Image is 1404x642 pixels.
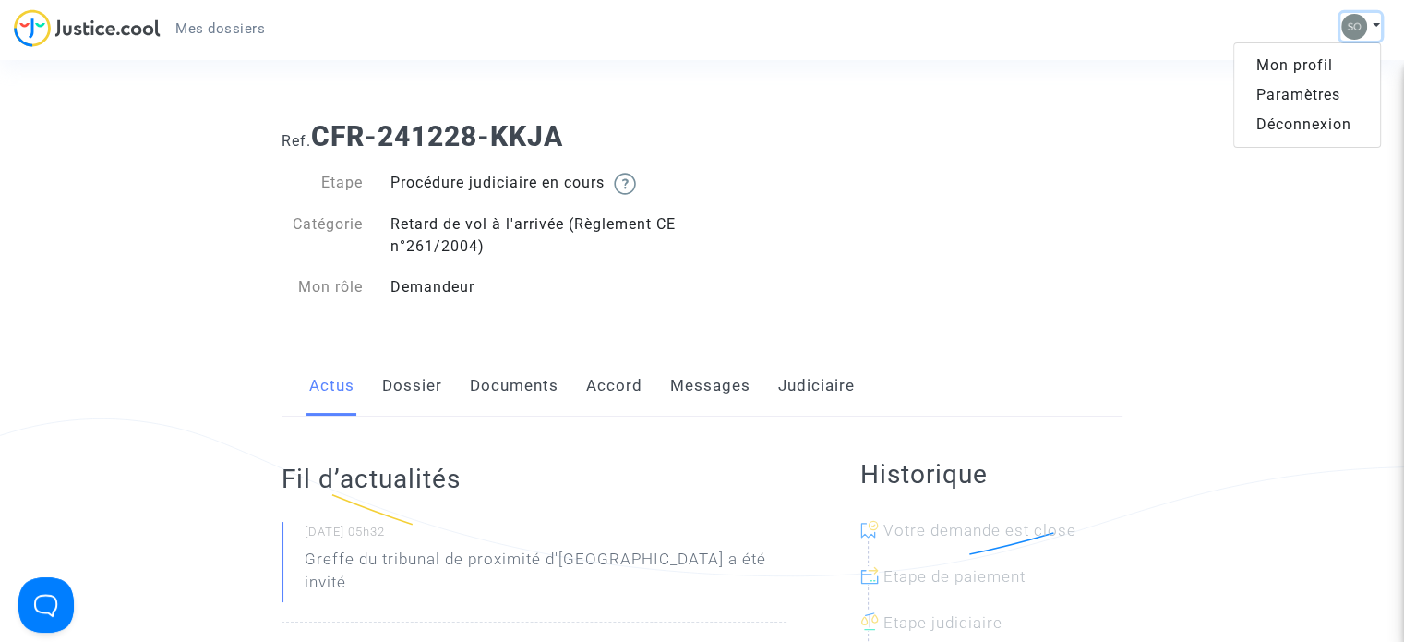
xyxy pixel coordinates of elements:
a: Dossier [382,356,442,417]
a: Déconnexion [1234,110,1380,139]
div: Retard de vol à l'arrivée (Règlement CE n°261/2004) [377,213,702,258]
div: Etape [268,172,377,195]
img: 1893bfda1ac46f10b9f54ddd6bd5ba90 [1341,14,1367,40]
a: Actus [309,356,354,417]
h2: Fil d’actualités [282,463,786,495]
img: help.svg [614,173,636,195]
div: Procédure judiciaire en cours [377,172,702,195]
b: CFR-241228-KKJA [311,120,563,152]
a: Judiciaire [778,356,855,417]
a: Documents [470,356,558,417]
div: Mon rôle [268,276,377,298]
p: Greffe du tribunal de proximité d'[GEOGRAPHIC_DATA] a été invité [305,548,786,603]
img: jc-logo.svg [14,9,161,47]
a: Messages [670,356,750,417]
a: Mes dossiers [161,15,280,42]
div: Demandeur [377,276,702,298]
a: Mon profil [1234,51,1380,80]
a: Accord [586,356,642,417]
span: Votre demande est close [883,521,1076,539]
div: Catégorie [268,213,377,258]
iframe: Help Scout Beacon - Open [18,577,74,633]
span: Mes dossiers [175,20,265,37]
h2: Historique [860,458,1122,491]
small: [DATE] 05h32 [305,524,786,548]
span: Ref. [282,132,311,150]
a: Paramètres [1234,80,1380,110]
